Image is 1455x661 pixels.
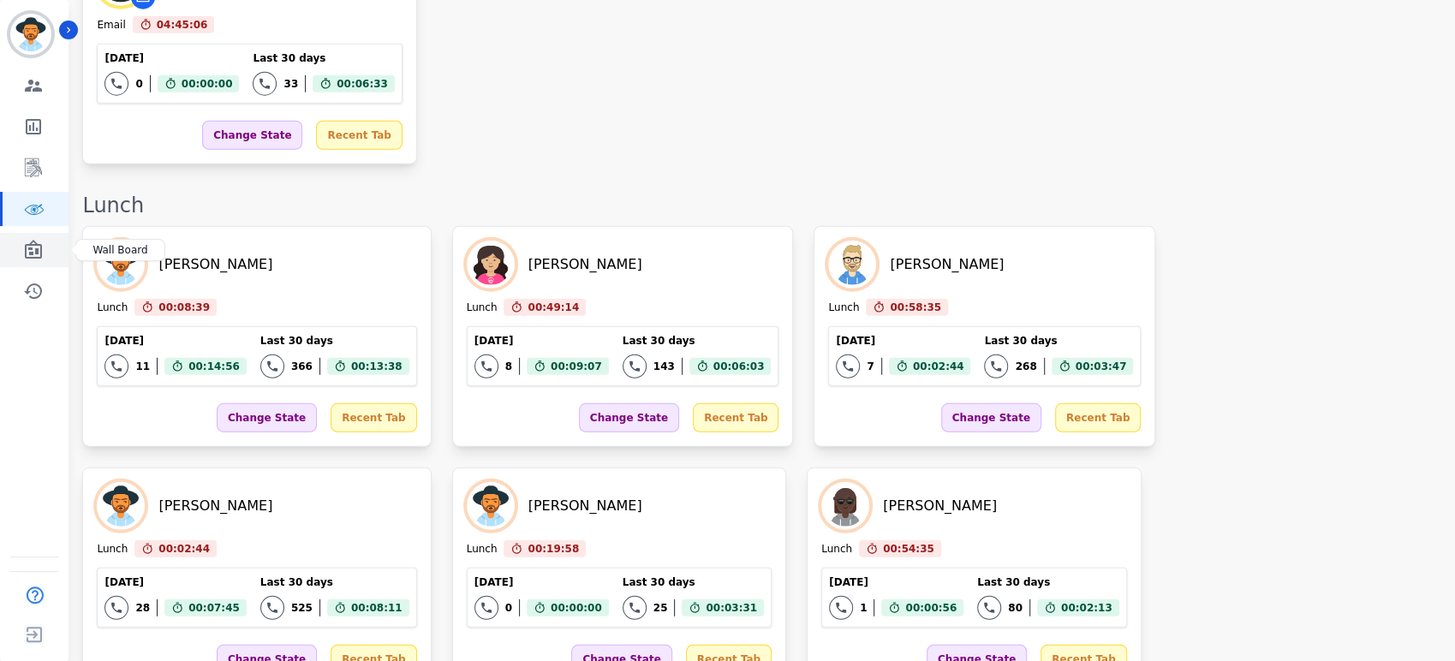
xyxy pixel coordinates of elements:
[467,542,498,557] div: Lunch
[253,51,394,65] div: Last 30 days
[1015,360,1036,373] div: 268
[10,14,51,55] img: Bordered avatar
[984,334,1133,348] div: Last 30 days
[706,599,757,616] span: 00:03:31
[941,403,1041,432] div: Change State
[467,301,498,316] div: Lunch
[867,360,874,373] div: 7
[97,301,128,316] div: Lunch
[528,496,642,516] div: [PERSON_NAME]
[97,241,145,289] img: Avatar
[182,75,233,92] span: 00:00:00
[135,77,142,91] div: 0
[1055,403,1141,432] div: Recent Tab
[97,542,128,557] div: Lunch
[291,360,313,373] div: 366
[474,575,609,589] div: [DATE]
[474,334,609,348] div: [DATE]
[291,601,313,615] div: 525
[351,358,403,375] span: 00:13:38
[188,358,240,375] span: 00:14:56
[829,575,963,589] div: [DATE]
[104,575,246,589] div: [DATE]
[104,51,239,65] div: [DATE]
[157,16,208,33] span: 04:45:06
[528,540,579,557] span: 00:19:58
[890,299,941,316] span: 00:58:35
[217,403,317,432] div: Change State
[351,599,403,616] span: 00:08:11
[97,18,125,33] div: Email
[828,301,859,316] div: Lunch
[551,599,602,616] span: 00:00:00
[551,358,602,375] span: 00:09:07
[331,403,416,432] div: Recent Tab
[836,334,970,348] div: [DATE]
[505,601,512,615] div: 0
[913,358,964,375] span: 00:02:44
[104,334,246,348] div: [DATE]
[821,542,852,557] div: Lunch
[505,360,512,373] div: 8
[202,121,302,150] div: Change State
[860,601,867,615] div: 1
[653,360,675,373] div: 143
[623,575,764,589] div: Last 30 days
[135,601,150,615] div: 28
[316,121,402,150] div: Recent Tab
[828,241,876,289] img: Avatar
[467,482,515,530] img: Avatar
[260,575,409,589] div: Last 30 days
[883,496,997,516] div: [PERSON_NAME]
[713,358,765,375] span: 00:06:03
[977,575,1118,589] div: Last 30 days
[693,403,778,432] div: Recent Tab
[158,254,272,275] div: [PERSON_NAME]
[1061,599,1112,616] span: 00:02:13
[158,299,210,316] span: 00:08:39
[528,254,642,275] div: [PERSON_NAME]
[467,241,515,289] img: Avatar
[1008,601,1023,615] div: 80
[135,360,150,373] div: 11
[653,601,668,615] div: 25
[283,77,298,91] div: 33
[337,75,388,92] span: 00:06:33
[188,599,240,616] span: 00:07:45
[158,496,272,516] div: [PERSON_NAME]
[528,299,579,316] span: 00:49:14
[821,482,869,530] img: Avatar
[158,540,210,557] span: 00:02:44
[905,599,957,616] span: 00:00:56
[1076,358,1127,375] span: 00:03:47
[623,334,772,348] div: Last 30 days
[82,192,1438,219] div: Lunch
[579,403,679,432] div: Change State
[260,334,409,348] div: Last 30 days
[883,540,934,557] span: 00:54:35
[97,482,145,530] img: Avatar
[890,254,1004,275] div: [PERSON_NAME]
